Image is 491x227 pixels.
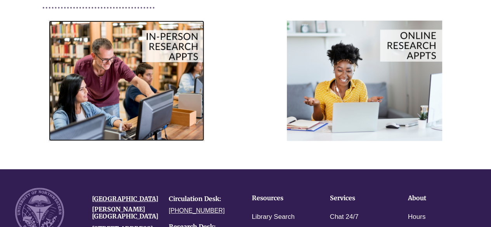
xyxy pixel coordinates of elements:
a: Hours [408,211,425,223]
a: Library Search [252,211,295,223]
a: Chat 24/7 [330,211,359,223]
a: [PHONE_NUMBER] [169,207,225,214]
a: [GEOGRAPHIC_DATA] [92,195,158,203]
h4: [PERSON_NAME][GEOGRAPHIC_DATA] [92,206,157,220]
h4: Resources [252,195,305,202]
img: Online Appointments [287,21,442,140]
img: In person Appointments [49,21,204,140]
h4: About [408,195,462,202]
h4: Services [330,195,384,202]
h4: Circulation Desk: [169,196,234,203]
